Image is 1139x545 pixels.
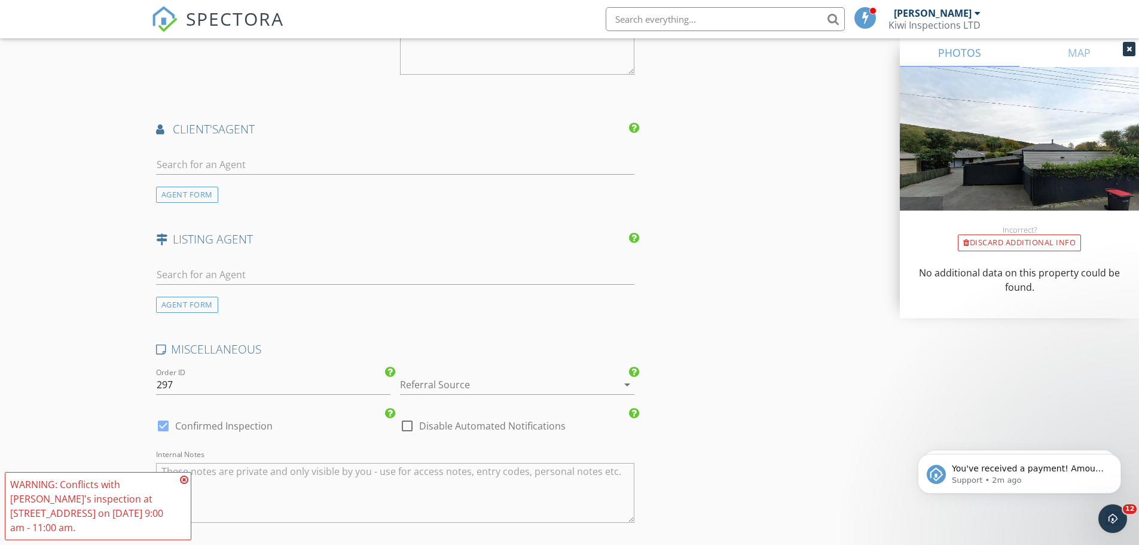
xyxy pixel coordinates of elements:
h4: MISCELLANEOUS [156,342,635,357]
img: The Best Home Inspection Software - Spectora [151,6,178,32]
a: SPECTORA [151,16,284,41]
textarea: Internal Notes [156,463,635,523]
input: Search for an Agent [156,155,635,175]
span: SPECTORA [186,6,284,31]
a: PHOTOS [900,38,1019,67]
input: Search for an Agent [156,265,635,285]
iframe: Intercom notifications message [900,429,1139,513]
div: [PERSON_NAME] [894,7,972,19]
input: Search everything... [606,7,845,31]
div: AGENT FORM [156,297,218,313]
a: MAP [1019,38,1139,67]
span: 12 [1123,504,1137,514]
div: Kiwi Inspections LTD [888,19,981,31]
label: Disable Automated Notifications [419,420,566,432]
div: Incorrect? [900,225,1139,235]
div: AGENT FORM [156,187,218,203]
h4: AGENT [156,121,635,137]
h4: LISTING AGENT [156,232,635,247]
span: client's [173,121,218,137]
div: Discard Additional info [958,235,1081,251]
label: Confirmed Inspection [175,420,273,432]
div: WARNING: Conflicts with [PERSON_NAME]'s inspection at [STREET_ADDRESS] on [DATE] 9:00 am - 11:00 am. [10,477,176,535]
i: arrow_drop_down [620,377,634,392]
img: streetview [900,67,1139,239]
p: No additional data on this property could be found. [914,266,1125,294]
iframe: Intercom live chat [1098,504,1127,533]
